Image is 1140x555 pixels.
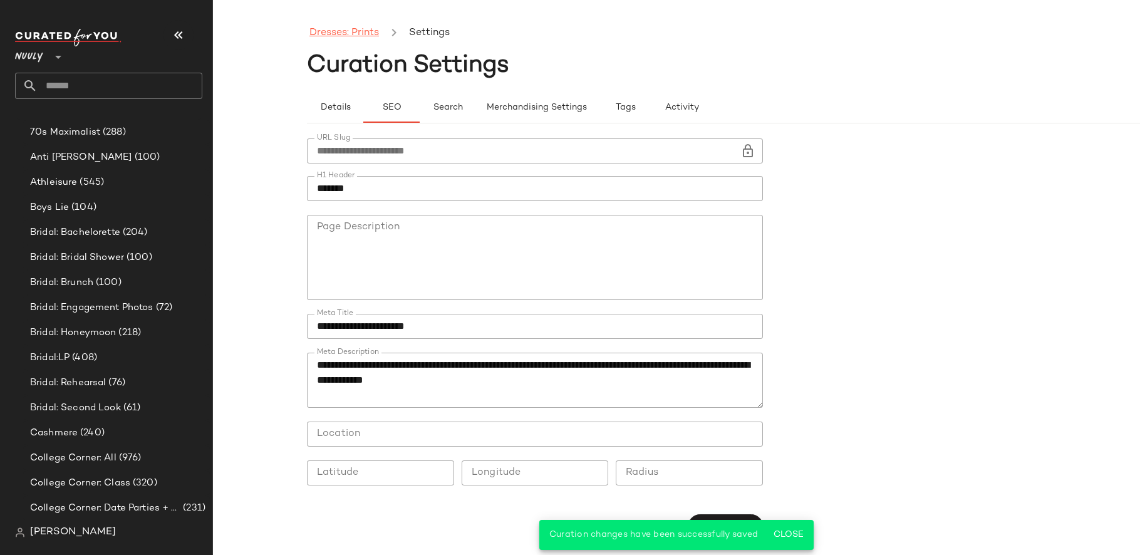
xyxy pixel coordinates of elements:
span: (61) [121,401,141,415]
span: [PERSON_NAME] [30,525,116,540]
span: Close [773,530,804,540]
span: (231) [180,501,205,516]
span: Bridal: Bridal Shower [30,251,124,265]
span: College Corner: All [30,451,117,465]
span: (288) [100,125,126,140]
span: (218) [116,326,141,340]
span: (408) [70,351,97,365]
span: (320) [130,476,157,490]
span: College Corner: Class [30,476,130,490]
span: Bridal: Honeymoon [30,326,116,340]
span: Bridal: Bachelorette [30,226,120,240]
span: (100) [124,251,152,265]
span: Search [433,103,463,113]
span: (100) [93,276,122,290]
span: Activity [665,103,699,113]
span: Curation changes have been successfully saved [549,530,758,539]
span: Tags [615,103,636,113]
span: Bridal: Second Look [30,401,121,415]
button: Close [768,524,809,546]
button: Save changes [688,514,763,538]
span: SEO [381,103,401,113]
a: Dresses: Prints [309,25,379,41]
span: Details [319,103,350,113]
span: Boys Lie [30,200,69,215]
span: Bridal: Brunch [30,276,93,290]
span: Curation Settings [307,53,509,78]
span: Nuuly [15,43,43,65]
img: cfy_white_logo.C9jOOHJF.svg [15,29,122,46]
img: svg%3e [15,527,25,537]
span: (545) [77,175,104,190]
span: Merchandising Settings [486,103,587,113]
span: Bridal: Rehearsal [30,376,106,390]
li: Settings [407,25,452,41]
span: Bridal: Engagement Photos [30,301,153,315]
span: 70s Maximalist [30,125,100,140]
span: Athleisure [30,175,77,190]
span: Anti [PERSON_NAME] [30,150,132,165]
span: College Corner: Date Parties + Formals [30,501,180,516]
span: (240) [78,426,105,440]
span: Bridal:LP [30,351,70,365]
span: (204) [120,226,148,240]
span: Cashmere [30,426,78,440]
span: (104) [69,200,96,215]
span: (100) [132,150,160,165]
span: (976) [117,451,142,465]
span: (72) [153,301,173,315]
span: (76) [106,376,125,390]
